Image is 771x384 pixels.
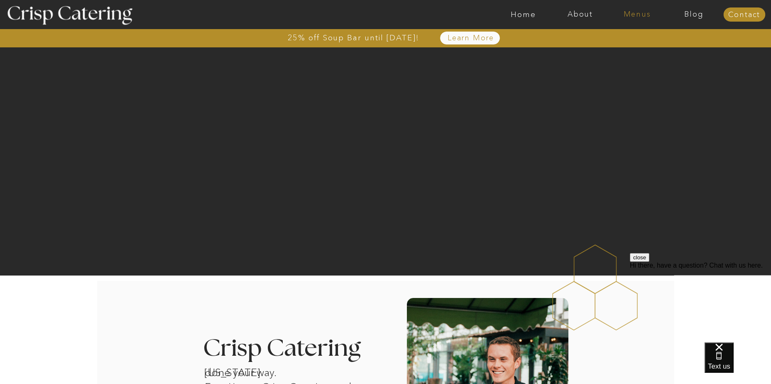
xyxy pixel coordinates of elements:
a: About [552,10,609,19]
h3: Crisp Catering [203,337,382,361]
h1: [US_STATE] catering [204,365,291,376]
a: Home [495,10,552,19]
a: Menus [609,10,666,19]
a: Learn More [428,34,514,42]
iframe: podium webchat widget bubble [705,342,771,384]
iframe: podium webchat widget prompt [630,253,771,353]
a: Blog [666,10,722,19]
a: Contact [723,11,765,19]
a: 25% off Soup Bar until [DATE]! [258,34,449,42]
